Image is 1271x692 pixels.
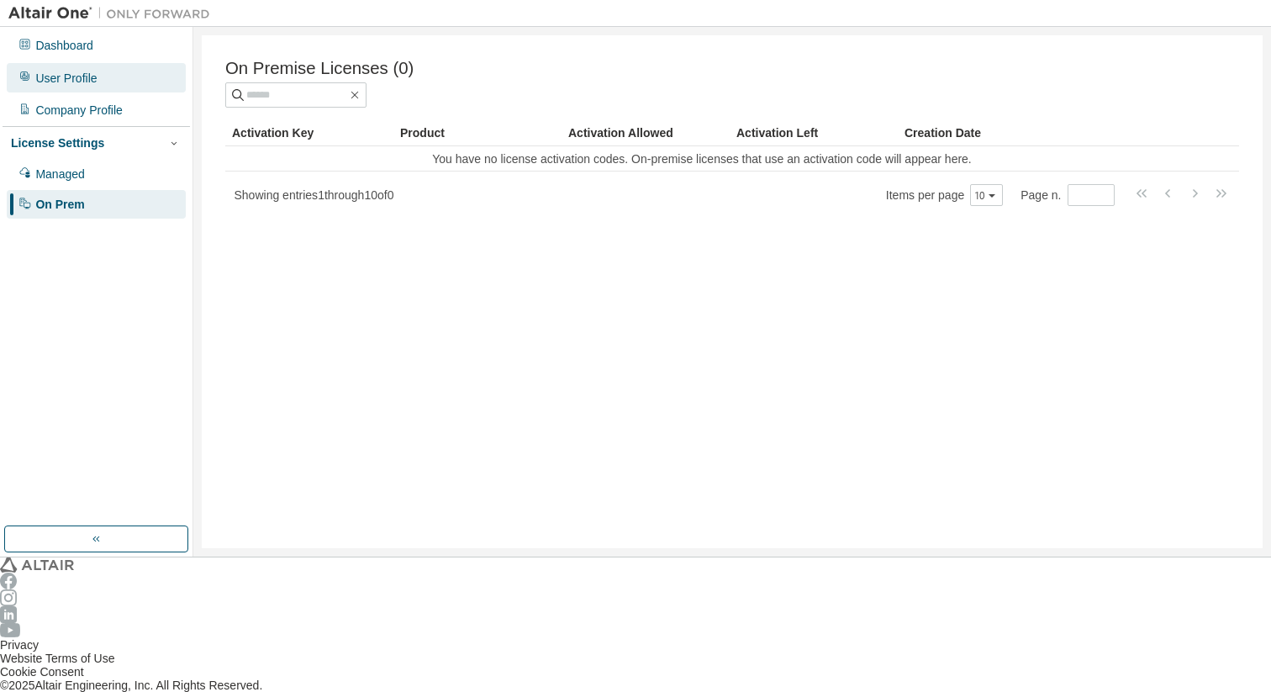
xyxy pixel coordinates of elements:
[886,184,1003,206] span: Items per page
[8,5,219,22] img: Altair One
[35,71,97,85] div: User Profile
[35,39,93,52] div: Dashboard
[1020,184,1114,206] span: Page n.
[232,119,387,146] div: Activation Key
[225,59,414,78] span: On Premise Licenses (0)
[35,198,84,211] div: On Prem
[974,188,999,202] button: 10
[235,188,394,202] span: Showing entries 1 through 10 of 0
[904,119,1172,146] div: Creation Date
[35,167,84,181] div: Managed
[568,119,723,146] div: Activation Allowed
[225,146,1179,172] td: You have no license activation codes. On-premise licenses that use an activation code will appear...
[11,136,104,150] div: License Settings
[400,119,555,146] div: Product
[736,119,891,146] div: Activation Left
[35,103,123,117] div: Company Profile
